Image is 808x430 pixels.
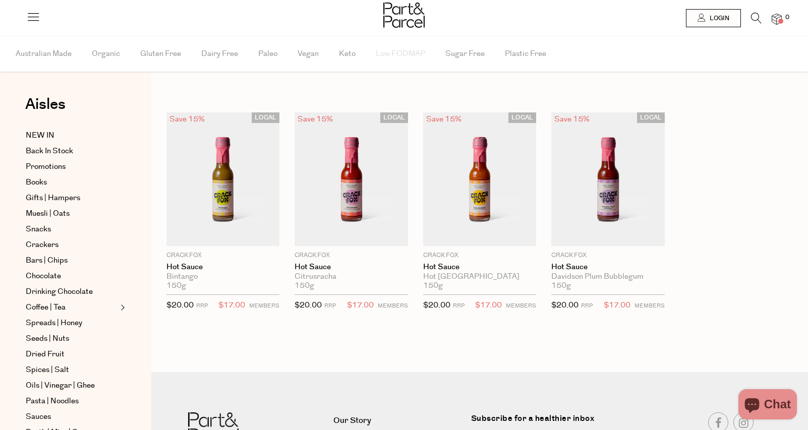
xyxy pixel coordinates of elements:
[118,301,125,314] button: Expand/Collapse Coffee | Tea
[298,36,319,72] span: Vegan
[581,302,593,310] small: RRP
[166,281,186,290] span: 150g
[25,93,66,115] span: Aisles
[249,302,279,310] small: MEMBERS
[347,299,374,312] span: $17.00
[686,9,741,27] a: Login
[295,112,336,126] div: Save 15%
[26,208,70,220] span: Muesli | Oats
[423,112,465,126] div: Save 15%
[505,36,546,72] span: Plastic Free
[333,414,464,427] a: Our Story
[166,300,194,311] span: $20.00
[26,208,118,220] a: Muesli | Oats
[258,36,277,72] span: Paleo
[26,301,66,314] span: Coffee | Tea
[26,364,118,376] a: Spices | Salt
[92,36,120,72] span: Organic
[783,13,792,22] span: 0
[707,14,729,23] span: Login
[423,263,536,272] a: Hot Sauce
[26,161,118,173] a: Promotions
[26,161,66,173] span: Promotions
[376,36,425,72] span: Low FODMAP
[26,223,51,235] span: Snacks
[339,36,356,72] span: Keto
[508,112,536,123] span: LOCAL
[26,145,118,157] a: Back In Stock
[445,36,485,72] span: Sugar Free
[295,263,408,272] a: Hot Sauce
[26,348,118,360] a: Dried Fruit
[26,255,68,267] span: Bars | Chips
[26,223,118,235] a: Snacks
[26,176,47,189] span: Books
[551,300,579,311] span: $20.00
[26,286,118,298] a: Drinking Chocolate
[252,112,279,123] span: LOCAL
[26,317,118,329] a: Spreads | Honey
[26,286,93,298] span: Drinking Chocolate
[26,333,118,345] a: Seeds | Nuts
[637,112,665,123] span: LOCAL
[423,300,450,311] span: $20.00
[551,112,664,246] img: Hot Sauce
[26,395,118,407] a: Pasta | Noodles
[140,36,181,72] span: Gluten Free
[423,281,443,290] span: 150g
[26,348,65,360] span: Dried Fruit
[26,333,69,345] span: Seeds | Nuts
[26,301,118,314] a: Coffee | Tea
[735,389,800,422] inbox-online-store-chat: Shopify online store chat
[26,380,118,392] a: Oils | Vinegar | Ghee
[423,112,536,246] img: Hot Sauce
[26,270,61,282] span: Chocolate
[26,395,79,407] span: Pasta | Noodles
[383,3,425,28] img: Part&Parcel
[26,317,82,329] span: Spreads | Honey
[16,36,72,72] span: Australian Made
[475,299,502,312] span: $17.00
[634,302,665,310] small: MEMBERS
[26,130,118,142] a: NEW IN
[218,299,245,312] span: $17.00
[423,251,536,260] p: Crack Fox
[25,97,66,122] a: Aisles
[551,272,664,281] div: Davidson Plum Bubblegum
[295,251,408,260] p: Crack Fox
[196,302,208,310] small: RRP
[26,270,118,282] a: Chocolate
[26,380,95,392] span: Oils | Vinegar | Ghee
[26,145,73,157] span: Back In Stock
[26,364,69,376] span: Spices | Salt
[295,272,408,281] div: Citrusracha
[26,255,118,267] a: Bars | Chips
[772,14,782,24] a: 0
[295,112,408,246] img: Hot Sauce
[506,302,536,310] small: MEMBERS
[26,239,59,251] span: Crackers
[324,302,336,310] small: RRP
[380,112,408,123] span: LOCAL
[26,192,80,204] span: Gifts | Hampers
[551,112,593,126] div: Save 15%
[26,176,118,189] a: Books
[26,411,118,423] a: Sauces
[166,112,208,126] div: Save 15%
[453,302,465,310] small: RRP
[26,239,118,251] a: Crackers
[26,192,118,204] a: Gifts | Hampers
[166,272,279,281] div: Bintango
[166,112,279,246] img: Hot Sauce
[295,300,322,311] span: $20.00
[201,36,238,72] span: Dairy Free
[26,411,51,423] span: Sauces
[551,251,664,260] p: Crack Fox
[166,263,279,272] a: Hot Sauce
[295,281,314,290] span: 150g
[378,302,408,310] small: MEMBERS
[26,130,54,142] span: NEW IN
[551,263,664,272] a: Hot Sauce
[423,272,536,281] div: Hot [GEOGRAPHIC_DATA]
[166,251,279,260] p: Crack Fox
